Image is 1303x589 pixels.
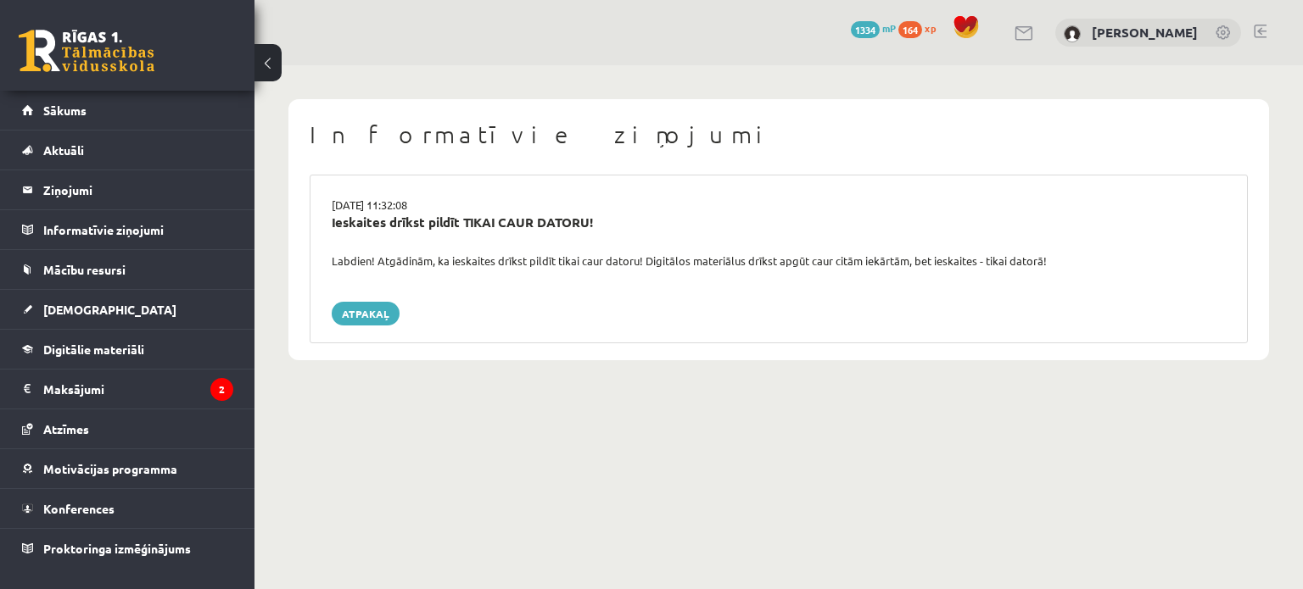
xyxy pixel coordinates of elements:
a: Atzīmes [22,409,233,448]
span: Atzīmes [43,421,89,436]
span: Proktoringa izmēģinājums [43,541,191,556]
span: 164 [898,21,922,38]
a: Sākums [22,91,233,130]
img: Natālija Leiškalne [1064,25,1081,42]
a: [PERSON_NAME] [1092,24,1198,41]
a: Konferences [22,489,233,528]
a: 164 xp [898,21,944,35]
span: Mācību resursi [43,262,126,277]
a: Aktuāli [22,131,233,169]
div: Ieskaites drīkst pildīt TIKAI CAUR DATORU! [332,213,1226,232]
div: [DATE] 11:32:08 [319,197,1239,214]
a: Motivācijas programma [22,449,233,488]
h1: Informatīvie ziņojumi [310,120,1248,149]
span: Konferences [43,501,115,516]
legend: Maksājumi [43,370,233,408]
a: Ziņojumi [22,170,233,209]
a: Mācību resursi [22,250,233,289]
span: [DEMOGRAPHIC_DATA] [43,302,176,317]
span: Sākums [43,103,87,118]
legend: Informatīvie ziņojumi [43,210,233,249]
a: Digitālie materiāli [22,330,233,369]
a: Proktoringa izmēģinājums [22,529,233,568]
div: Labdien! Atgādinām, ka ieskaites drīkst pildīt tikai caur datoru! Digitālos materiālus drīkst apg... [319,253,1239,269]
a: Maksājumi2 [22,370,233,408]
a: [DEMOGRAPHIC_DATA] [22,290,233,329]
span: 1334 [851,21,880,38]
a: Rīgas 1. Tālmācības vidusskola [19,30,154,72]
a: Atpakaļ [332,302,400,325]
i: 2 [210,378,233,401]
a: Informatīvie ziņojumi [22,210,233,249]
span: xp [925,21,936,35]
legend: Ziņojumi [43,170,233,209]
span: Digitālie materiāli [43,342,144,357]
a: 1334 mP [851,21,896,35]
span: Aktuāli [43,142,84,158]
span: Motivācijas programma [43,461,177,476]
span: mP [882,21,896,35]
